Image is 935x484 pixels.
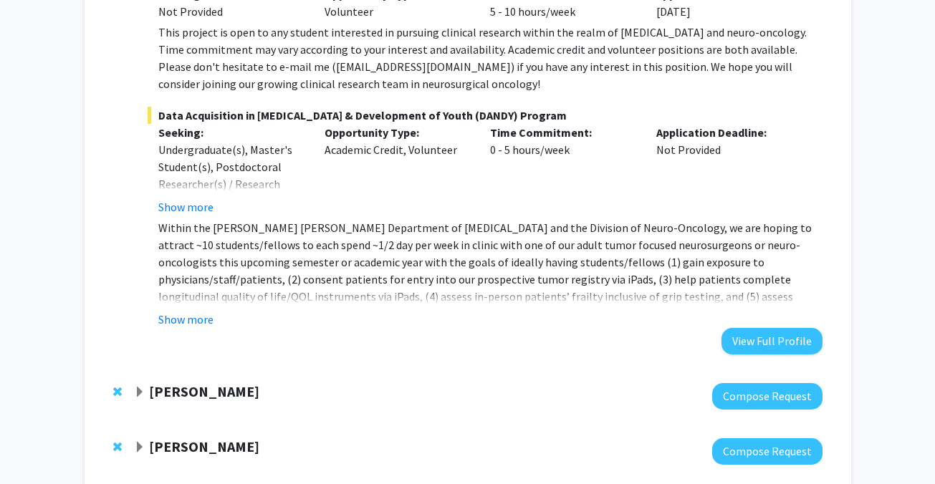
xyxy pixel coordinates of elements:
[113,386,122,397] span: Remove Victoria Paone from bookmarks
[148,107,822,124] span: Data Acquisition in [MEDICAL_DATA] & Development of Youth (DANDY) Program
[721,328,823,354] button: View Full Profile
[314,124,480,216] div: Academic Credit, Volunteer
[158,219,822,322] p: Within the [PERSON_NAME] [PERSON_NAME] Department of [MEDICAL_DATA] and the Division of Neuro-Onc...
[134,387,145,398] span: Expand Victoria Paone Bookmark
[158,3,303,20] div: Not Provided
[158,198,214,216] button: Show more
[325,124,469,141] p: Opportunity Type:
[158,24,822,92] div: This project is open to any student interested in pursuing clinical research within the realm of ...
[134,442,145,453] span: Expand Yu-Hsiang Hsieh Bookmark
[479,124,646,216] div: 0 - 5 hours/week
[646,124,812,216] div: Not Provided
[113,441,122,452] span: Remove Yu-Hsiang Hsieh from bookmarks
[158,124,303,141] p: Seeking:
[656,124,801,141] p: Application Deadline:
[149,382,259,400] strong: [PERSON_NAME]
[158,311,214,328] button: Show more
[149,437,259,455] strong: [PERSON_NAME]
[712,383,823,410] button: Compose Request to Victoria Paone
[158,141,303,227] div: Undergraduate(s), Master's Student(s), Postdoctoral Researcher(s) / Research Staff, Medical Resid...
[712,438,823,465] button: Compose Request to Yu-Hsiang Hsieh
[11,420,61,473] iframe: Chat
[490,124,635,141] p: Time Commitment:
